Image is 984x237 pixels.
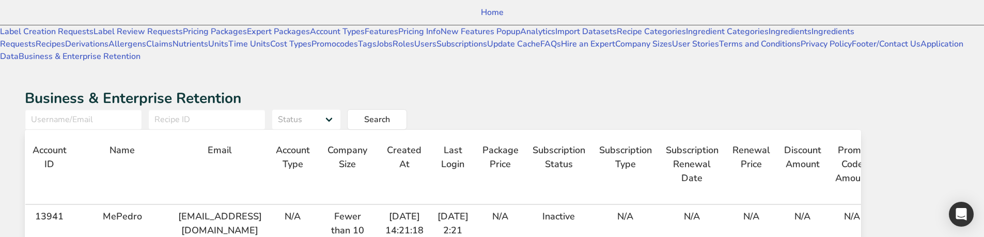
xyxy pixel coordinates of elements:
a: Time Units [228,38,270,50]
a: Recipe Categories [617,26,686,37]
span: Last Login [438,143,468,171]
a: Business & Enterprise Retention [19,51,140,62]
a: Subscriptions [436,38,487,50]
a: Pricing Packages [183,26,247,37]
a: Nutrients [173,38,208,50]
a: Label Review Requests [93,26,183,37]
h1: Business & Enterprise Retention [25,87,861,109]
a: Claims [146,38,173,50]
span: Company Size [324,143,371,171]
a: Import Datasets [555,26,617,37]
button: Search [347,109,407,130]
input: Recipe ID [148,109,265,130]
span: Subscription Type [599,143,652,171]
a: Pricing Info [398,26,441,37]
span: Renewal Price [732,143,770,171]
a: Promocodes [311,38,358,50]
span: Package Price [482,143,519,171]
a: Account Types [310,26,365,37]
a: Cost Types [270,38,311,50]
a: Recipes [36,38,65,50]
a: Jobs [377,38,393,50]
a: New Features Popup [441,26,520,37]
a: Privacy Policy [801,38,852,50]
a: Terms and Conditions [719,38,801,50]
a: FAQs [540,38,561,50]
a: Derivations [65,38,108,50]
a: Company Sizes [615,38,672,50]
a: Ingredients [769,26,811,37]
a: Footer/Contact Us [852,38,920,50]
span: Promo Code Amount [835,143,869,185]
a: Analytics [520,26,555,37]
a: Ingredient Categories [686,26,769,37]
span: Search [364,113,390,126]
a: Hire an Expert [561,38,615,50]
span: Name [110,143,135,157]
span: Created At [385,143,424,171]
span: Subscription Renewal Date [666,143,719,185]
a: User Stories [672,38,719,50]
a: Expert Packages [247,26,310,37]
span: Account ID [33,143,67,171]
span: Discount Amount [784,143,821,171]
span: Email [208,143,232,157]
input: Username/Email [25,109,142,130]
a: Units [208,38,228,50]
span: Subscription Status [533,143,585,171]
a: Update Cache [487,38,540,50]
a: Tags [358,38,377,50]
a: Roles [393,38,414,50]
span: Account Type [276,143,310,171]
a: Users [414,38,436,50]
a: Features [365,26,398,37]
a: Allergens [108,38,146,50]
div: Open Intercom Messenger [949,202,974,227]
